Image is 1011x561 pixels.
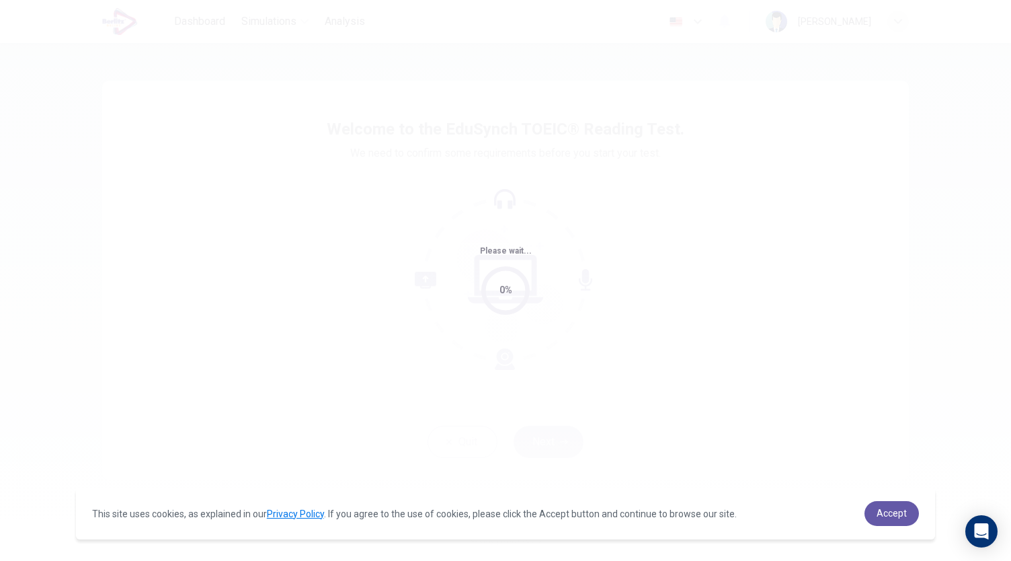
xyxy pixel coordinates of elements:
a: Privacy Policy [267,509,324,519]
span: Accept [877,508,907,519]
div: Open Intercom Messenger [965,515,998,548]
div: cookieconsent [76,488,935,539]
span: This site uses cookies, as explained in our . If you agree to the use of cookies, please click th... [92,509,737,519]
a: dismiss cookie message [864,501,919,526]
span: Please wait... [480,246,532,256]
div: 0% [499,283,512,298]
